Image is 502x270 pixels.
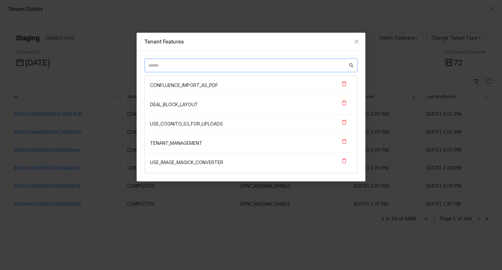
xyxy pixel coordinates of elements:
button: Close [348,33,365,50]
nz-list-item: USE_IMAGE_MAGICK_CONVERTER [145,153,357,172]
nz-list-item: USE_COGNITO_S3_FOR_UPLOADS [145,114,357,134]
nz-list-item: CONFLUENCE_IMPORT_AS_PDF [145,76,357,95]
nz-list-item: DEAL_BLOCK_LAYOUT [145,95,357,114]
nz-list-item: TENANT_MANAGEMENT [145,134,357,153]
div: Tenant Features [144,38,358,45]
nz-list-item: CONTENT_PERFORMANCE [145,172,357,192]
